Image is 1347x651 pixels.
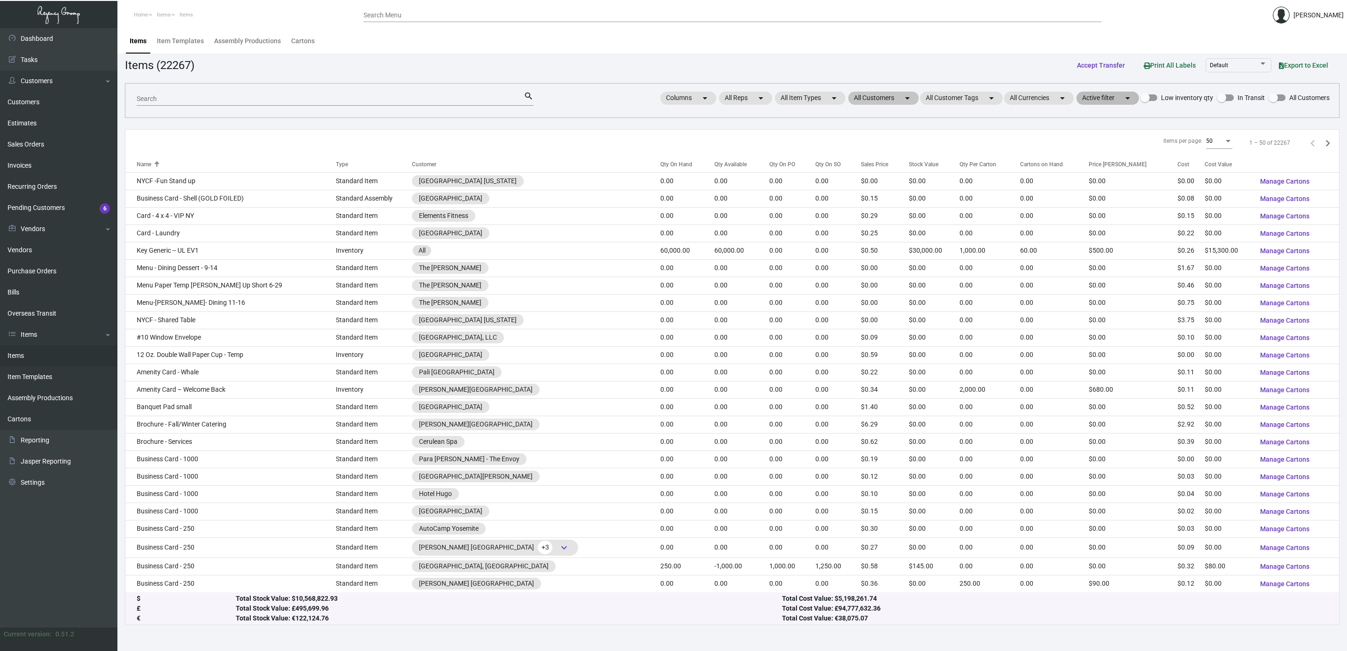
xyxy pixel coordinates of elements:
div: [GEOGRAPHIC_DATA] [419,194,482,203]
td: 0.00 [714,311,769,329]
td: $0.00 [1089,346,1177,364]
button: Previous page [1305,135,1320,150]
td: 0.00 [1020,207,1089,225]
td: $15,300.00 [1205,242,1253,259]
th: Customer [412,156,660,172]
td: 0.00 [1020,381,1089,398]
td: $0.00 [909,207,960,225]
div: Cost Value [1205,160,1232,169]
td: $0.00 [1205,381,1253,398]
div: The [PERSON_NAME] [419,263,481,273]
td: $0.59 [861,346,909,364]
div: The [PERSON_NAME] [419,280,481,290]
span: Manage Cartons [1260,580,1309,588]
span: Items [179,12,193,18]
td: 0.00 [660,346,714,364]
div: Items (22267) [125,57,194,74]
div: [PERSON_NAME] [1293,10,1344,20]
div: Cartons [291,36,315,46]
td: 0.00 [660,364,714,381]
td: $500.00 [1089,242,1177,259]
td: 0.00 [960,172,1020,190]
span: Manage Cartons [1260,299,1309,307]
td: 0.00 [960,346,1020,364]
td: Standard Item [336,294,412,311]
td: $0.00 [1089,294,1177,311]
button: Manage Cartons [1253,190,1317,207]
td: $0.00 [1089,329,1177,346]
mat-icon: arrow_drop_down [828,93,840,104]
span: Manage Cartons [1260,386,1309,394]
div: [GEOGRAPHIC_DATA] [US_STATE] [419,315,517,325]
td: 0.00 [815,225,861,242]
td: $0.15 [861,190,909,207]
td: $3.75 [1177,311,1205,329]
mat-chip: Active filter [1076,92,1139,105]
td: 0.00 [660,329,714,346]
span: Home [134,12,148,18]
td: Standard Item [336,364,412,381]
td: $0.00 [1089,277,1177,294]
td: $0.00 [861,294,909,311]
td: Standard Assembly [336,190,412,207]
span: Print All Labels [1144,62,1196,69]
div: The [PERSON_NAME] [419,298,481,308]
span: Manage Cartons [1260,403,1309,411]
td: Menu - Dining Dessert - 9-14 [125,259,336,277]
img: admin@bootstrapmaster.com [1273,7,1290,23]
td: 0.00 [714,329,769,346]
td: $0.29 [861,207,909,225]
span: Manage Cartons [1260,563,1309,570]
td: 0.00 [660,172,714,190]
button: Manage Cartons [1253,539,1317,556]
span: Manage Cartons [1260,282,1309,289]
td: 0.00 [769,190,815,207]
td: 60,000.00 [714,242,769,259]
td: 0.00 [714,190,769,207]
td: $0.00 [909,346,960,364]
td: $680.00 [1089,381,1177,398]
td: $0.00 [1205,329,1253,346]
span: Manage Cartons [1260,473,1309,480]
td: #10 Window Envelope [125,329,336,346]
button: Print All Labels [1136,56,1203,74]
td: 1,000.00 [960,242,1020,259]
td: 0.00 [769,294,815,311]
td: 0.00 [660,190,714,207]
span: Manage Cartons [1260,334,1309,341]
td: Inventory [336,242,412,259]
td: $0.00 [909,225,960,242]
td: 0.00 [769,225,815,242]
span: Manage Cartons [1260,544,1309,551]
td: $0.00 [1089,259,1177,277]
button: Manage Cartons [1253,558,1317,575]
td: $0.00 [909,294,960,311]
mat-icon: arrow_drop_down [986,93,997,104]
td: Key Generic -- UL EV1 [125,242,336,259]
td: 0.00 [815,242,861,259]
td: 0.00 [1020,294,1089,311]
div: Item Templates [157,36,204,46]
td: 0.00 [1020,329,1089,346]
mat-icon: arrow_drop_down [1122,93,1133,104]
span: Manage Cartons [1260,178,1309,185]
td: $0.00 [1177,346,1205,364]
td: Standard Item [336,259,412,277]
td: 0.00 [660,277,714,294]
div: Price [PERSON_NAME] [1089,160,1146,169]
span: Manage Cartons [1260,317,1309,324]
td: 0.00 [769,346,815,364]
td: $0.00 [909,259,960,277]
td: Standard Item [336,398,412,416]
div: Sales Price [861,160,909,169]
td: $0.15 [1177,207,1205,225]
td: 0.00 [960,190,1020,207]
td: 0.00 [1020,277,1089,294]
td: 60,000.00 [660,242,714,259]
button: Manage Cartons [1253,312,1317,329]
td: 0.00 [769,207,815,225]
button: Manage Cartons [1253,329,1317,346]
td: 0.00 [660,207,714,225]
td: 0.00 [1020,172,1089,190]
td: $0.00 [861,259,909,277]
